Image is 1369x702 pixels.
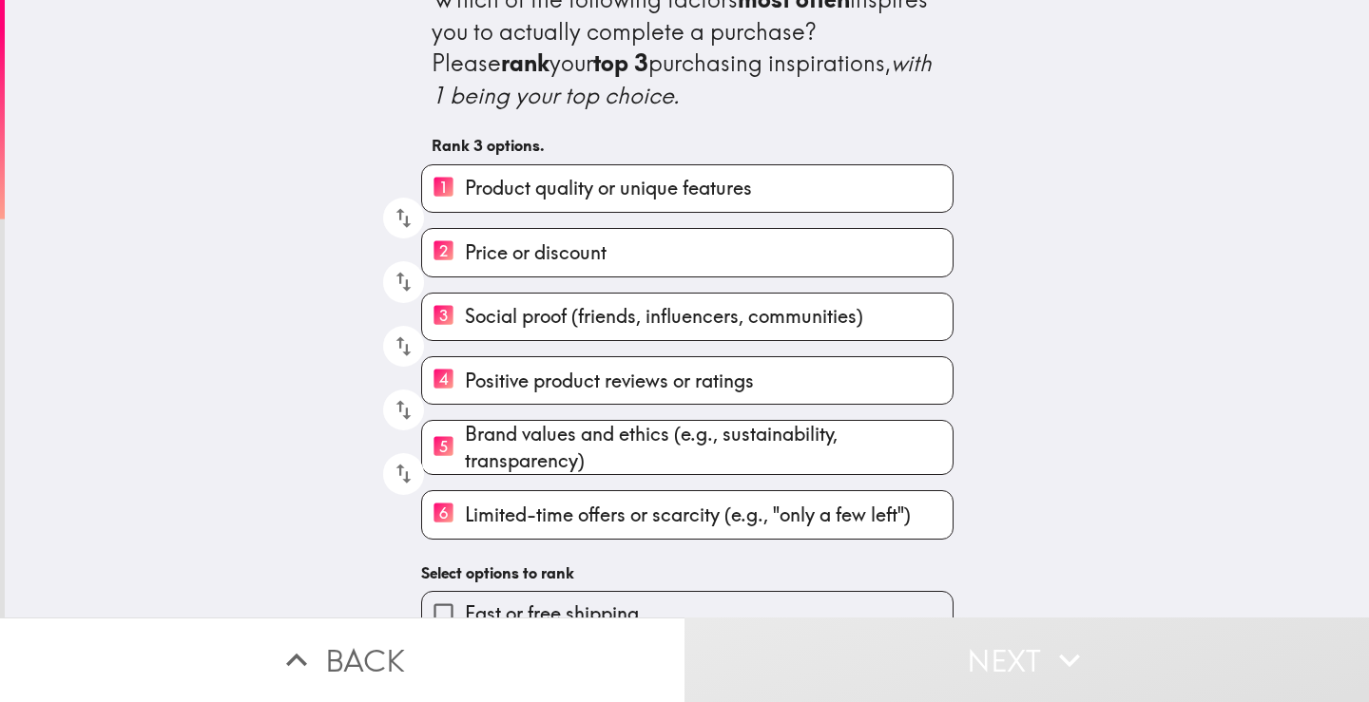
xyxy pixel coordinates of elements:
[465,303,863,330] span: Social proof (friends, influencers, communities)
[422,229,953,275] button: 2Price or discount
[684,617,1369,702] button: Next
[422,294,953,340] button: 3Social proof (friends, influencers, communities)
[432,135,943,156] h6: Rank 3 options.
[465,239,607,266] span: Price or discount
[422,421,953,474] button: 5Brand values and ethics (e.g., sustainability, transparency)
[422,357,953,404] button: 4Positive product reviews or ratings
[422,592,953,635] button: Fast or free shipping
[421,562,954,583] h6: Select options to rank
[422,491,953,538] button: 6Limited-time offers or scarcity (e.g., "only a few left")
[593,48,648,77] b: top 3
[465,502,911,528] span: Limited-time offers or scarcity (e.g., "only a few left")
[422,165,953,212] button: 1Product quality or unique features
[501,48,550,77] b: rank
[465,175,752,201] span: Product quality or unique features
[432,48,937,109] i: with 1 being your top choice.
[465,421,953,474] span: Brand values and ethics (e.g., sustainability, transparency)
[465,600,639,627] span: Fast or free shipping
[465,368,754,394] span: Positive product reviews or ratings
